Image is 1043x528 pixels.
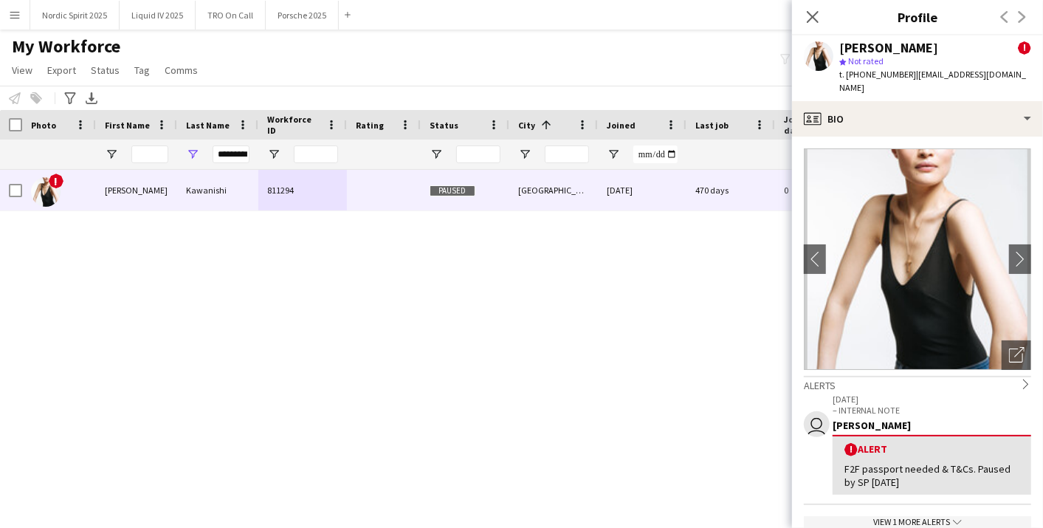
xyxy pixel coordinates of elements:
span: | [EMAIL_ADDRESS][DOMAIN_NAME] [839,69,1026,93]
span: ! [1018,41,1031,55]
input: City Filter Input [545,145,589,163]
span: Photo [31,120,56,131]
div: 470 days [686,170,775,210]
span: Paused [430,185,475,196]
div: [PERSON_NAME] [839,41,938,55]
span: Last job [695,120,729,131]
span: ! [49,174,63,188]
span: Status [91,64,120,77]
div: F2F passport needed & T&Cs. Paused by SP [DATE] [844,462,1019,489]
button: Open Filter Menu [607,148,620,161]
button: Open Filter Menu [186,148,199,161]
input: Joined Filter Input [633,145,678,163]
input: First Name Filter Input [131,145,168,163]
div: 0 [775,170,871,210]
span: First Name [105,120,150,131]
button: TRO On Call [196,1,266,30]
button: Open Filter Menu [105,148,118,161]
span: Rating [356,120,384,131]
p: [DATE] [833,394,1031,405]
input: Last Name Filter Input [213,145,249,163]
div: [GEOGRAPHIC_DATA] [509,170,598,210]
div: [PERSON_NAME] [96,170,177,210]
span: ! [844,443,858,456]
span: Comms [165,64,198,77]
span: Joined [607,120,636,131]
span: Not rated [848,55,884,66]
a: Status [85,61,125,80]
button: Open Filter Menu [267,148,280,161]
span: View [12,64,32,77]
img: Crew avatar or photo [804,148,1031,370]
div: Alerts [804,376,1031,392]
button: Nordic Spirit 2025 [30,1,120,30]
button: Porsche 2025 [266,1,339,30]
span: Tag [134,64,150,77]
a: Tag [128,61,156,80]
div: [DATE] [598,170,686,210]
input: Workforce ID Filter Input [294,145,338,163]
a: Export [41,61,82,80]
span: Workforce ID [267,114,320,136]
a: View [6,61,38,80]
div: Bio [792,101,1043,137]
button: Open Filter Menu [430,148,443,161]
span: City [518,120,535,131]
app-action-btn: Advanced filters [61,89,79,107]
div: Open photos pop-in [1002,340,1031,370]
input: Status Filter Input [456,145,500,163]
h3: Profile [792,7,1043,27]
span: Status [430,120,458,131]
span: Last Name [186,120,230,131]
a: Comms [159,61,204,80]
button: Liquid IV 2025 [120,1,196,30]
span: Jobs (last 90 days) [784,114,844,136]
span: t. [PHONE_NUMBER] [839,69,916,80]
app-action-btn: Export XLSX [83,89,100,107]
div: [PERSON_NAME] [833,419,1031,432]
div: Alert [844,442,1019,456]
img: Cynthia Kawanishi [31,177,61,207]
span: Export [47,64,76,77]
button: Open Filter Menu [518,148,531,161]
div: 811294 [258,170,347,210]
p: – INTERNAL NOTE [833,405,1031,416]
span: My Workforce [12,35,120,58]
div: Kawanishi [177,170,258,210]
